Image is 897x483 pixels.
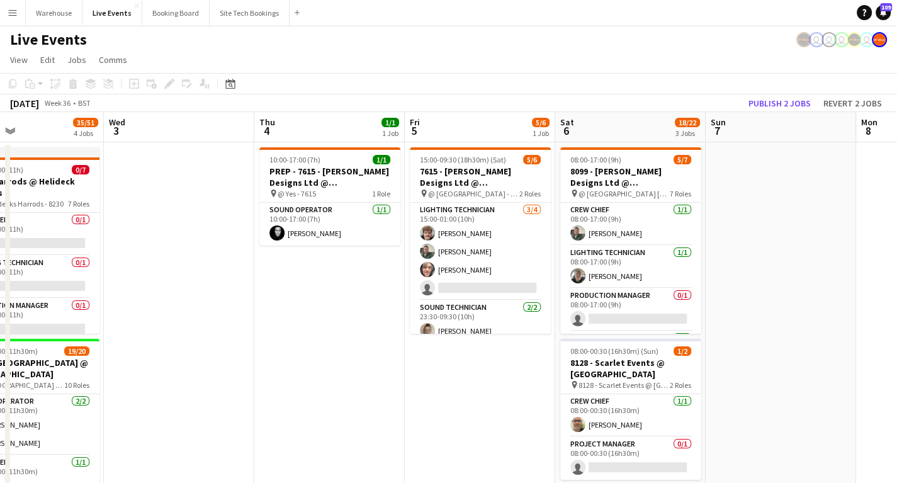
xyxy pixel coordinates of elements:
a: Edit [35,52,60,68]
span: Jobs [67,54,86,65]
app-user-avatar: Production Managers [796,32,811,47]
app-user-avatar: Andrew Gorman [834,32,849,47]
button: Revert 2 jobs [818,95,887,111]
h1: Live Events [10,30,87,49]
button: Publish 2 jobs [743,95,816,111]
span: View [10,54,28,65]
span: Comms [99,54,127,65]
span: 109 [880,3,892,11]
a: Comms [94,52,132,68]
app-user-avatar: Technical Department [859,32,874,47]
span: Edit [40,54,55,65]
app-user-avatar: Alex Gill [872,32,887,47]
a: View [5,52,33,68]
a: Jobs [62,52,91,68]
button: Site Tech Bookings [210,1,290,25]
app-user-avatar: Ollie Rolfe [821,32,837,47]
app-user-avatar: Production Managers [847,32,862,47]
span: Week 36 [42,98,73,108]
div: BST [78,98,91,108]
app-user-avatar: Eden Hopkins [809,32,824,47]
a: 109 [876,5,891,20]
div: [DATE] [10,97,39,110]
button: Booking Board [142,1,210,25]
button: Live Events [82,1,142,25]
button: Warehouse [26,1,82,25]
